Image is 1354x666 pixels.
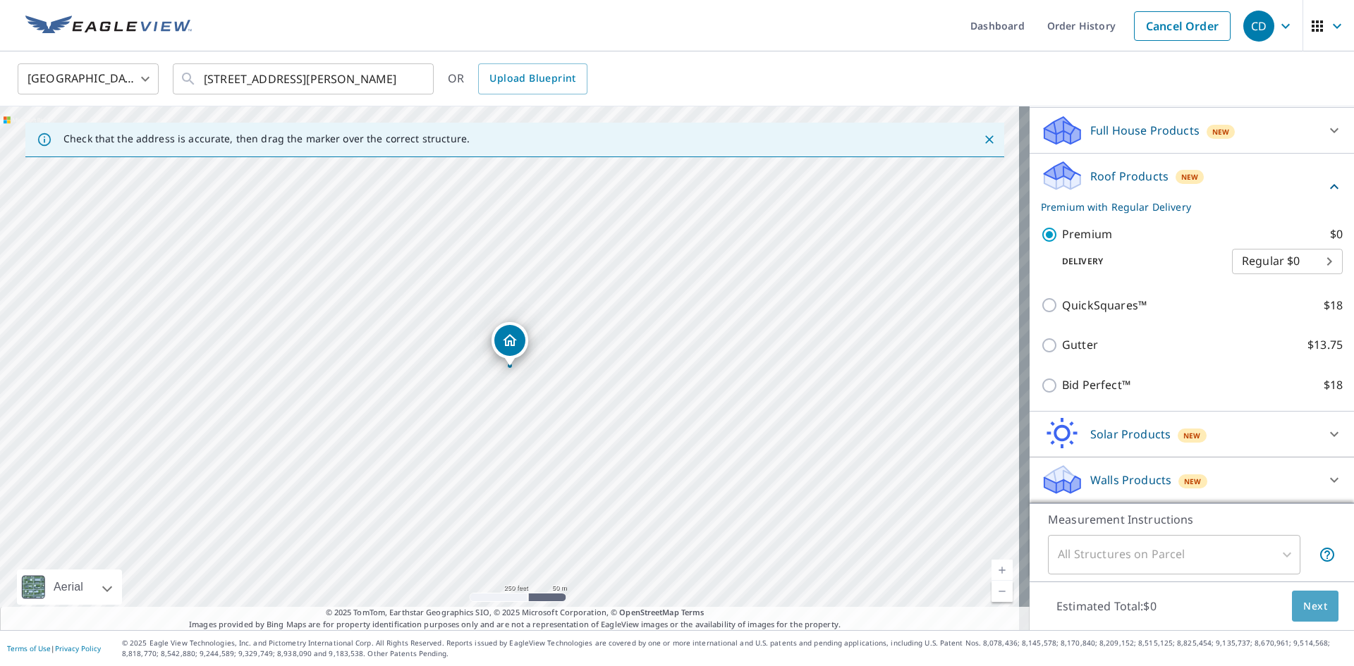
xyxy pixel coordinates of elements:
[1181,171,1199,183] span: New
[1183,430,1201,441] span: New
[18,59,159,99] div: [GEOGRAPHIC_DATA]
[1090,426,1171,443] p: Solar Products
[1090,122,1200,139] p: Full House Products
[1041,417,1343,451] div: Solar ProductsNew
[448,63,587,94] div: OR
[1062,297,1147,314] p: QuickSquares™
[980,130,999,149] button: Close
[49,569,87,605] div: Aerial
[326,607,705,619] span: © 2025 TomTom, Earthstar Geographics SIO, © 2025 Microsoft Corporation, ©
[1303,598,1327,615] span: Next
[25,16,192,37] img: EV Logo
[1048,535,1300,574] div: All Structures on Parcel
[1041,113,1343,147] div: Full House ProductsNew
[1062,376,1130,394] p: Bid Perfect™
[1041,255,1232,268] p: Delivery
[1048,511,1336,528] p: Measurement Instructions
[1184,476,1202,487] span: New
[1090,168,1169,185] p: Roof Products
[1212,126,1230,137] span: New
[63,132,470,145] p: Check that the address is accurate, then drag the marker over the correct structure.
[1062,336,1098,354] p: Gutter
[1307,336,1343,354] p: $13.75
[1243,11,1274,42] div: CD
[17,569,122,605] div: Aerial
[1330,226,1343,243] p: $0
[992,581,1013,602] a: Current Level 17, Zoom Out
[204,59,405,99] input: Search by address or latitude-longitude
[1045,591,1168,622] p: Estimated Total: $0
[681,607,705,617] a: Terms
[1324,297,1343,314] p: $18
[489,70,575,87] span: Upload Blueprint
[492,322,528,366] div: Dropped pin, building 1, Residential property, 1258 Autumn Wood Cir Ballwin, MO 63011
[7,643,51,653] a: Terms of Use
[7,644,101,653] p: |
[619,607,678,617] a: OpenStreetMap
[55,643,101,653] a: Privacy Policy
[1134,11,1231,41] a: Cancel Order
[1041,199,1326,214] p: Premium with Regular Delivery
[1041,463,1343,497] div: Walls ProductsNew
[1292,591,1338,622] button: Next
[478,63,587,94] a: Upload Blueprint
[1232,242,1343,281] div: Regular $0
[1319,546,1336,563] span: Your report will include each building or structure inside the parcel boundary. In some cases, du...
[122,638,1347,659] p: © 2025 Eagle View Technologies, Inc. and Pictometry International Corp. All Rights Reserved. Repo...
[1062,226,1112,243] p: Premium
[1090,471,1171,488] p: Walls Products
[1324,376,1343,394] p: $18
[992,560,1013,581] a: Current Level 17, Zoom In
[1041,159,1343,214] div: Roof ProductsNewPremium with Regular Delivery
